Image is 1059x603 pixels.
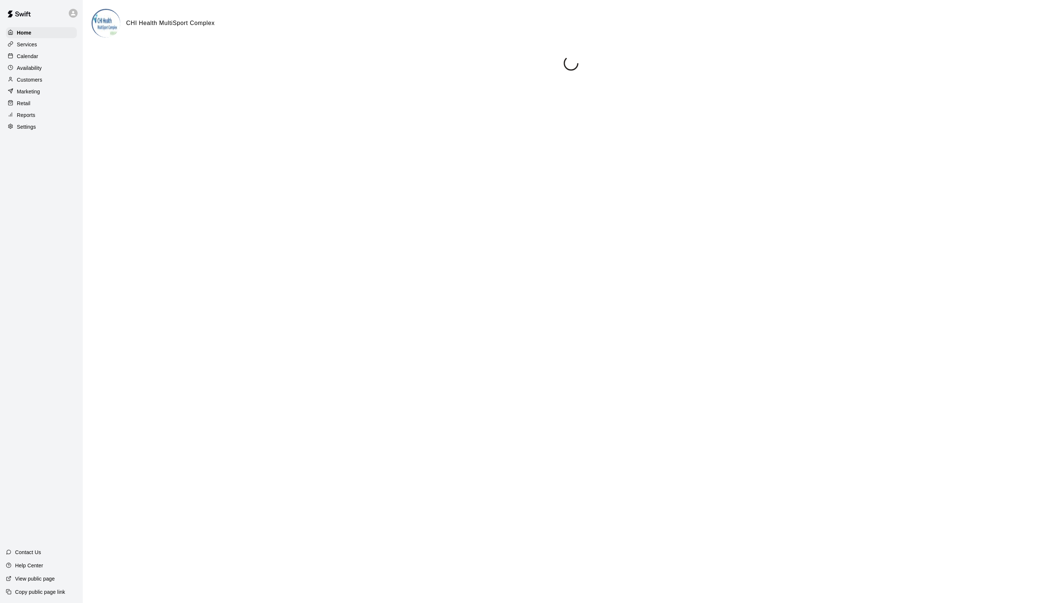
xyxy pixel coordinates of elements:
p: Settings [17,123,36,131]
p: Calendar [17,53,38,60]
p: Services [17,41,37,48]
p: Copy public page link [15,588,65,596]
a: Retail [6,98,77,109]
p: Availability [17,64,42,72]
a: Calendar [6,51,77,62]
a: Services [6,39,77,50]
p: Reports [17,111,35,119]
a: Home [6,27,77,38]
img: CHI Health MultiSport Complex logo [93,10,120,38]
p: Help Center [15,562,43,569]
p: View public page [15,575,55,582]
p: Customers [17,76,42,83]
h6: CHI Health MultiSport Complex [126,18,215,28]
a: Marketing [6,86,77,97]
a: Availability [6,63,77,74]
p: Marketing [17,88,40,95]
p: Retail [17,100,31,107]
a: Customers [6,74,77,85]
p: Home [17,29,32,36]
a: Settings [6,121,77,132]
p: Contact Us [15,549,41,556]
a: Reports [6,110,77,121]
